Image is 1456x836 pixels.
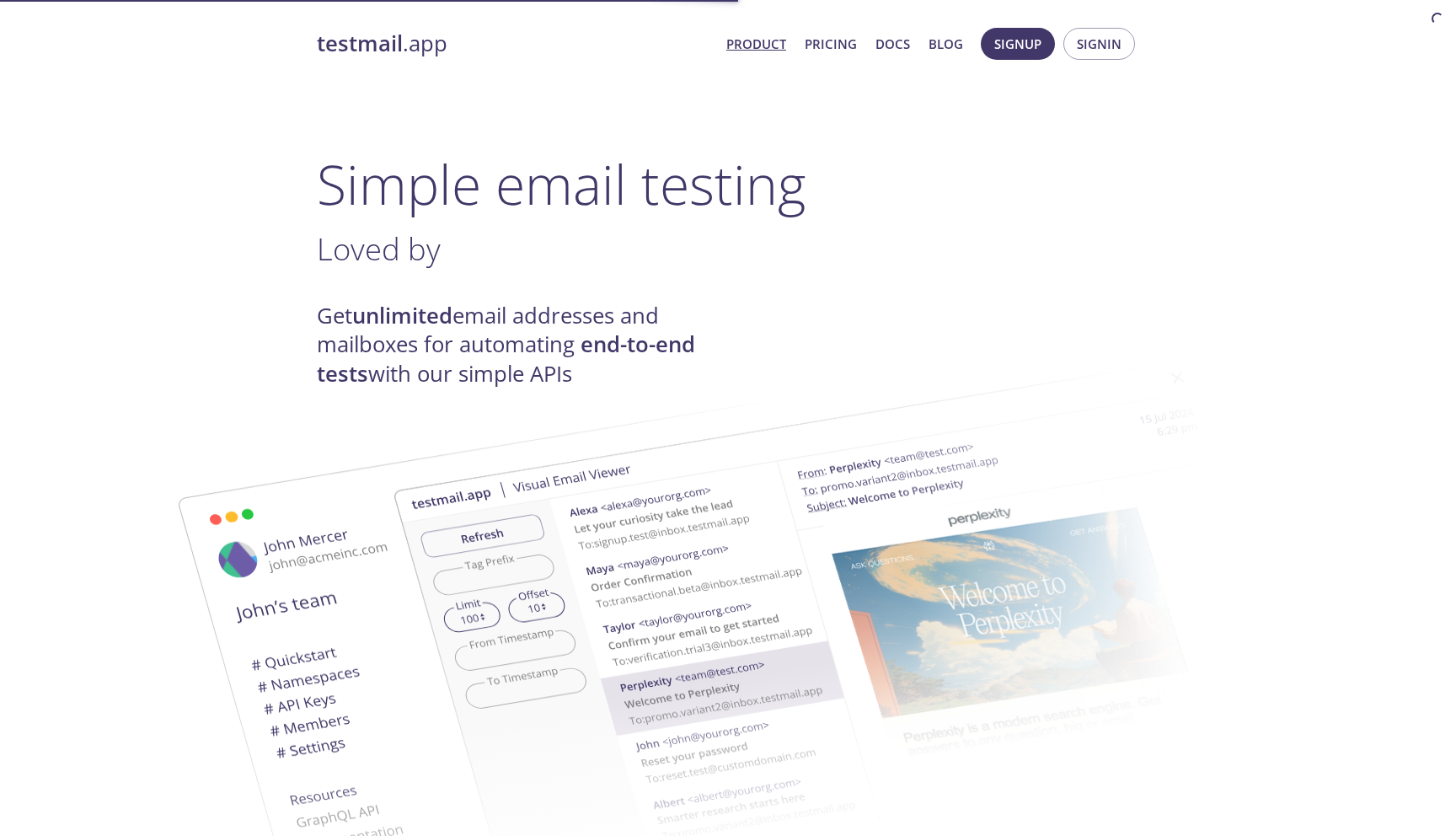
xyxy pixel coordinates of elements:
[929,33,963,55] a: Blog
[352,301,452,330] strong: unlimited
[875,33,910,55] a: Docs
[317,330,695,388] strong: end-to-end tests
[1063,28,1135,60] button: Signin
[981,28,1055,60] button: Signup
[317,152,1139,217] h1: Simple email testing
[1077,33,1121,55] span: Signin
[805,33,857,55] a: Pricing
[317,302,728,389] h4: Get email addresses and mailboxes for automating with our simple APIs
[317,29,713,58] a: testmail.app
[994,33,1041,55] span: Signup
[317,29,403,58] strong: testmail
[317,228,441,270] span: Loved by
[726,33,786,55] a: Product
